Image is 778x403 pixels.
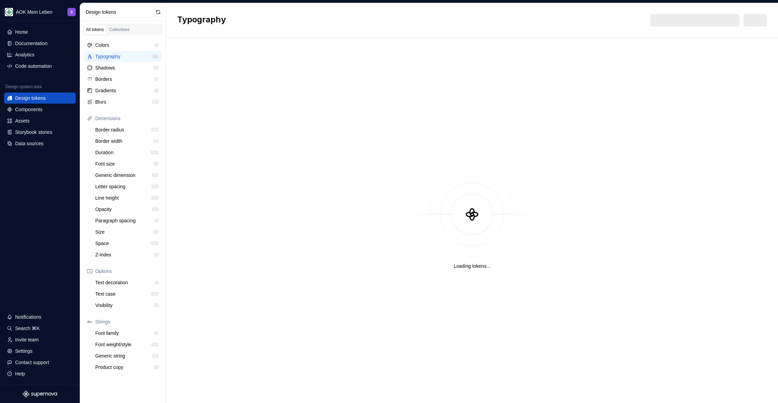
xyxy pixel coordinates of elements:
[92,192,162,203] a: Line height
[15,314,41,320] div: Notifications
[92,300,162,311] a: Visibility
[92,238,162,249] a: Space
[95,330,154,337] div: Font family
[4,138,76,149] a: Data sources
[95,268,159,275] div: Options
[84,85,162,96] a: Gradients
[84,40,162,51] a: Colors
[95,217,154,224] div: Paragraph spacing
[92,328,162,339] a: Font family
[4,49,76,60] a: Analytics
[95,206,152,213] div: Opacity
[95,87,154,94] div: Gradients
[15,370,25,377] div: Help
[95,149,151,156] div: Duration
[95,42,154,49] div: Colors
[84,62,162,73] a: Shadows
[15,106,42,113] div: Components
[92,350,162,361] a: Generic string
[95,183,151,190] div: Letter spacing
[95,160,153,167] div: Font size
[92,362,162,373] a: Product copy
[15,63,52,70] div: Code automation
[15,29,28,35] div: Home
[92,147,162,158] a: Duration
[95,352,152,359] div: Generic string
[4,311,76,322] button: Notifications
[92,136,162,147] a: Border width
[15,348,33,354] div: Settings
[4,368,76,379] button: Help
[15,140,43,147] div: Data sources
[95,229,153,235] div: Size
[92,288,162,299] a: Text case
[92,204,162,215] a: Opacity
[6,84,42,89] div: Design system data
[95,302,154,309] div: Visibility
[4,357,76,368] button: Contact support
[70,9,73,15] div: S
[95,138,153,145] div: Border width
[92,249,162,260] a: Z-index
[84,51,162,62] a: Typography
[95,53,152,60] div: Typography
[4,61,76,72] a: Code automation
[92,181,162,192] a: Letter spacing
[95,290,151,297] div: Text case
[92,170,162,181] a: Generic dimension
[23,391,57,397] svg: Supernova Logo
[92,158,162,169] a: Font size
[95,115,159,122] div: Dimensions
[95,126,151,133] div: Border radius
[86,27,104,32] div: All tokens
[5,8,13,16] img: df5db9ef-aba0-4771-bf51-9763b7497661.png
[92,339,162,350] a: Font weight/style
[4,38,76,49] a: Documentation
[95,98,152,105] div: Blurs
[1,4,78,19] button: AOK Mein LebenS
[95,240,151,247] div: Space
[15,117,30,124] div: Assets
[15,359,49,366] div: Contact support
[4,127,76,138] a: Storybook stories
[4,334,76,345] a: Invite team
[15,336,39,343] div: Invite team
[92,124,162,135] a: Border radius
[95,279,155,286] div: Text decoration
[95,364,154,371] div: Product copy
[84,74,162,85] a: Borders
[95,251,154,258] div: Z-index
[95,64,153,71] div: Shadows
[109,27,130,32] div: Collections
[177,14,226,26] h2: Typography
[15,51,34,58] div: Analytics
[95,76,154,83] div: Borders
[95,194,151,201] div: Line height
[86,9,153,15] div: Design tokens
[92,277,162,288] a: Text decoration
[95,172,152,179] div: Generic dimension
[15,129,52,136] div: Storybook stories
[4,104,76,115] a: Components
[4,26,76,38] a: Home
[15,325,40,332] div: Search ⌘K
[95,341,151,348] div: Font weight/style
[454,263,491,269] div: Loading tokens...
[4,115,76,126] a: Assets
[15,40,47,47] div: Documentation
[15,95,46,102] div: Design tokens
[4,93,76,104] a: Design tokens
[92,226,162,237] a: Size
[84,96,162,107] a: Blurs
[4,346,76,357] a: Settings
[4,323,76,334] button: Search ⌘K
[16,9,53,15] div: AOK Mein Leben
[95,318,159,325] div: Strings
[92,215,162,226] a: Paragraph spacing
